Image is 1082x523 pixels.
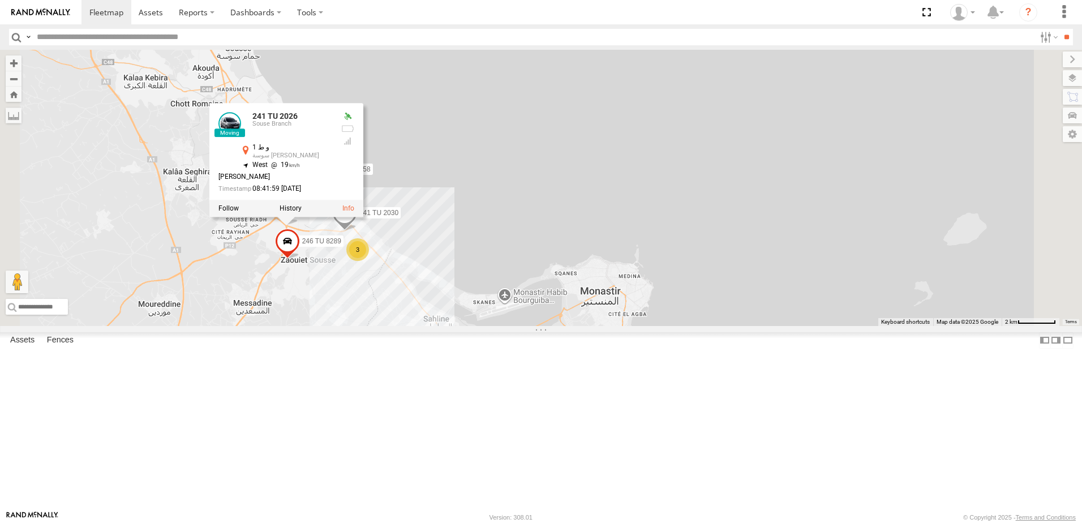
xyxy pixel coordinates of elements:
[881,318,930,326] button: Keyboard shortcuts
[6,512,58,523] a: Visit our Website
[268,161,300,169] span: 19
[252,144,332,151] div: و ط 1
[1065,320,1077,324] a: Terms (opens in new tab)
[963,514,1076,521] div: © Copyright 2025 -
[252,161,268,169] span: West
[946,4,979,21] div: Nejah Benkhalifa
[6,108,22,123] label: Measure
[5,332,40,348] label: Assets
[41,332,79,348] label: Fences
[1019,3,1037,22] i: ?
[6,87,22,102] button: Zoom Home
[346,238,369,261] div: 3
[341,112,354,121] div: Valid GPS Fix
[1050,332,1062,349] label: Dock Summary Table to the Right
[252,112,298,121] a: 241 TU 2026
[937,319,998,325] span: Map data ©2025 Google
[342,204,354,212] a: View Asset Details
[331,165,370,173] span: 231 TU 3158
[24,29,33,45] label: Search Query
[302,237,341,245] span: 246 TU 8289
[1005,319,1017,325] span: 2 km
[1039,332,1050,349] label: Dock Summary Table to the Left
[1062,332,1074,349] label: Hide Summary Table
[218,204,239,212] label: Realtime tracking of Asset
[490,514,533,521] div: Version: 308.01
[218,186,332,193] div: Date/time of location update
[1002,318,1059,326] button: Map Scale: 2 km per 64 pixels
[6,71,22,87] button: Zoom out
[6,55,22,71] button: Zoom in
[252,153,332,160] div: سوسة [PERSON_NAME]
[252,121,332,128] div: Souse Branch
[341,137,354,146] div: GSM Signal = 4
[359,209,398,217] span: 241 TU 2030
[218,174,332,181] div: [PERSON_NAME]
[6,271,28,293] button: Drag Pegman onto the map to open Street View
[280,204,302,212] label: View Asset History
[341,125,354,134] div: No battery health information received from this device.
[1063,126,1082,142] label: Map Settings
[1036,29,1060,45] label: Search Filter Options
[218,112,241,135] a: View Asset Details
[11,8,70,16] img: rand-logo.svg
[1016,514,1076,521] a: Terms and Conditions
